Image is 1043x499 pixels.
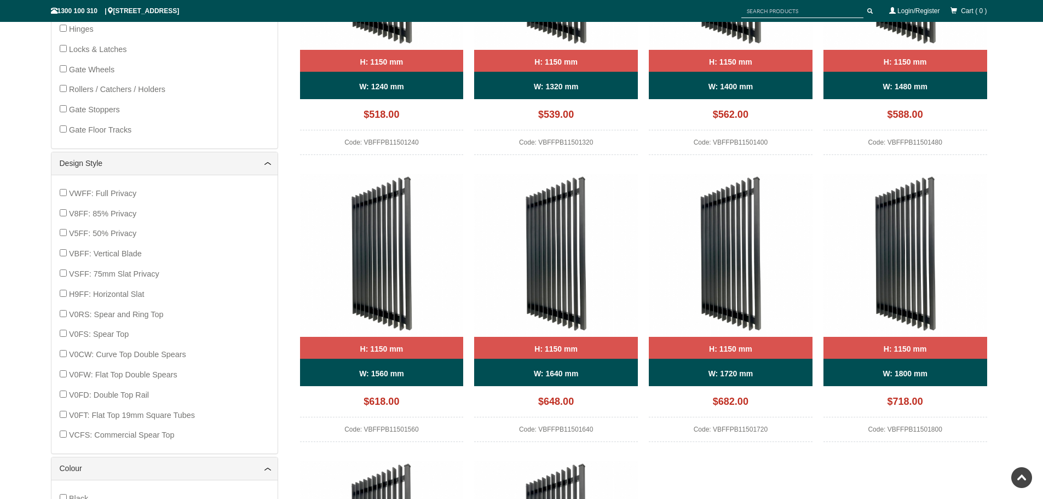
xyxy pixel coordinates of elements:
div: $588.00 [823,105,987,130]
div: Code: VBFFPB11501320 [474,136,638,155]
span: V0CW: Curve Top Double Spears [69,350,186,359]
span: Gate Floor Tracks [69,125,131,134]
img: VBFFPB - Ready to Install Fully Welded 65x16mm Vertical Blade - Aluminium Pedestrian / Side Gate ... [474,174,638,337]
span: Locks & Latches [69,45,127,54]
div: $518.00 [300,105,464,130]
span: V0RS: Spear and Ring Top [69,310,164,319]
div: Code: VBFFPB11501400 [649,136,812,155]
b: H: 1150 mm [709,58,752,66]
a: Design Style [60,158,269,169]
div: $718.00 [823,392,987,417]
div: $618.00 [300,392,464,417]
div: Code: VBFFPB11501800 [823,423,987,442]
span: V8FF: 85% Privacy [69,209,136,218]
span: V0FD: Double Top Rail [69,391,149,399]
a: VBFFPB - Ready to Install Fully Welded 65x16mm Vertical Blade - Aluminium Pedestrian / Side Gate ... [300,174,464,443]
b: H: 1150 mm [534,58,578,66]
a: Login/Register [897,7,940,15]
span: Gate Wheels [69,65,114,74]
span: Rollers / Catchers / Holders [69,85,165,94]
span: H9FF: Horizontal Slat [69,290,145,299]
iframe: LiveChat chat widget [824,206,1043,461]
b: H: 1150 mm [709,345,752,353]
span: V0FW: Flat Top Double Spears [69,370,177,379]
span: VCFS: Commercial Spear Top [69,431,174,439]
input: SEARCH PRODUCTS [741,4,863,18]
div: Code: VBFFPB11501240 [300,136,464,155]
a: VBFFPB - Ready to Install Fully Welded 65x16mm Vertical Blade - Aluminium Pedestrian / Side Gate ... [474,174,638,443]
b: H: 1150 mm [534,345,578,353]
div: $682.00 [649,392,812,417]
div: Code: VBFFPB11501640 [474,423,638,442]
div: $562.00 [649,105,812,130]
a: VBFFPB - Ready to Install Fully Welded 65x16mm Vertical Blade - Aluminium Pedestrian / Side Gate ... [649,174,812,443]
div: Code: VBFFPB11501480 [823,136,987,155]
div: $648.00 [474,392,638,417]
b: W: 1240 mm [359,82,404,91]
b: W: 1640 mm [534,369,578,378]
b: W: 1320 mm [534,82,578,91]
span: V0FT: Flat Top 19mm Square Tubes [69,411,195,420]
a: VBFFPB - Ready to Install Fully Welded 65x16mm Vertical Blade - Aluminium Pedestrian / Side Gate ... [823,174,987,443]
b: W: 1560 mm [359,369,404,378]
div: Code: VBFFPB11501560 [300,423,464,442]
b: W: 1480 mm [883,82,927,91]
div: $539.00 [474,105,638,130]
span: VWFF: Full Privacy [69,189,136,198]
span: 1300 100 310 | [STREET_ADDRESS] [51,7,180,15]
span: VSFF: 75mm Slat Privacy [69,269,159,278]
img: VBFFPB - Ready to Install Fully Welded 65x16mm Vertical Blade - Aluminium Pedestrian / Side Gate ... [823,174,987,337]
span: V0FS: Spear Top [69,330,129,339]
a: Colour [60,463,269,474]
span: Hinges [69,25,94,33]
span: VBFF: Vertical Blade [69,249,142,258]
b: H: 1150 mm [360,345,404,353]
span: Cart ( 0 ) [961,7,987,15]
b: W: 1400 mm [708,82,753,91]
b: W: 1720 mm [708,369,753,378]
b: H: 1150 mm [884,58,927,66]
span: Gate Stoppers [69,105,120,114]
img: VBFFPB - Ready to Install Fully Welded 65x16mm Vertical Blade - Aluminium Pedestrian / Side Gate ... [300,174,464,337]
span: V5FF: 50% Privacy [69,229,136,238]
img: VBFFPB - Ready to Install Fully Welded 65x16mm Vertical Blade - Aluminium Pedestrian / Side Gate ... [649,174,812,337]
div: Code: VBFFPB11501720 [649,423,812,442]
b: H: 1150 mm [360,58,404,66]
